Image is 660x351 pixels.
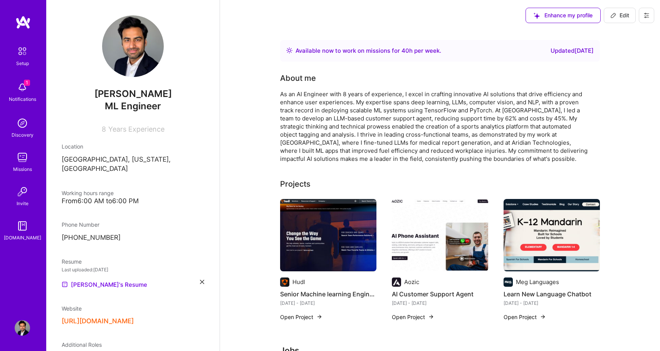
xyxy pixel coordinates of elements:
span: Working hours range [62,190,114,196]
button: Open Project [504,313,546,321]
span: 8 [102,125,106,133]
button: Edit [604,8,636,23]
div: Last uploaded: [DATE] [62,266,204,274]
div: [DATE] - [DATE] [392,299,488,307]
span: ML Engineer [105,100,161,112]
img: guide book [15,218,30,234]
div: From 6:00 AM to 6:00 PM [62,197,204,205]
img: arrow-right [316,314,322,320]
img: arrow-right [540,314,546,320]
img: teamwork [15,150,30,165]
button: [URL][DOMAIN_NAME] [62,317,134,325]
img: User Avatar [15,320,30,336]
img: Learn New Language Chatbot [504,199,600,271]
a: [PERSON_NAME]'s Resume [62,280,147,289]
div: Available now to work on missions for h per week . [296,46,441,55]
div: Updated [DATE] [551,46,594,55]
h4: Learn New Language Chatbot [504,289,600,299]
img: AI Customer Support Agent [392,199,488,271]
button: Open Project [280,313,322,321]
img: Resume [62,281,68,287]
span: [PERSON_NAME] [62,88,204,100]
img: Company logo [280,277,289,287]
h4: AI Customer Support Agent [392,289,488,299]
img: Senior Machine learning Engineer [280,199,376,271]
p: [GEOGRAPHIC_DATA], [US_STATE], [GEOGRAPHIC_DATA] [62,155,204,174]
img: logo [15,15,31,29]
span: Website [62,305,82,312]
div: Projects [280,178,311,190]
img: setup [14,43,30,59]
img: Company logo [392,277,401,287]
img: arrow-right [428,314,434,320]
img: Invite [15,184,30,199]
img: bell [15,80,30,95]
div: [DATE] - [DATE] [504,299,600,307]
h4: Senior Machine learning Engineer [280,289,376,299]
i: icon Close [200,280,204,284]
div: [DOMAIN_NAME] [4,234,41,242]
div: Meg Languages [516,278,559,286]
span: Edit [610,12,629,19]
img: Company logo [504,277,513,287]
span: 1 [24,80,30,86]
div: Aozic [404,278,419,286]
div: As an AI Engineer with 8 years of experience, I excel in crafting innovative AI solutions that dr... [280,90,588,163]
a: User Avatar [13,320,32,336]
div: Notifications [9,95,36,103]
img: User Avatar [102,15,164,77]
div: Location [62,142,204,150]
span: Years Experience [108,125,165,133]
div: Discovery [12,131,34,139]
span: Phone Number [62,221,99,228]
div: Invite [17,199,29,207]
p: [PHONE_NUMBER] [62,233,204,242]
span: 40 [401,47,409,54]
button: Open Project [392,313,434,321]
span: Resume [62,258,82,265]
div: [DATE] - [DATE] [280,299,376,307]
div: Setup [16,59,29,67]
img: discovery [15,115,30,131]
div: Missions [13,165,32,173]
span: Additional Roles [62,341,102,348]
div: Hudl [292,278,305,286]
div: About me [280,72,316,84]
img: Availability [286,47,292,53]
